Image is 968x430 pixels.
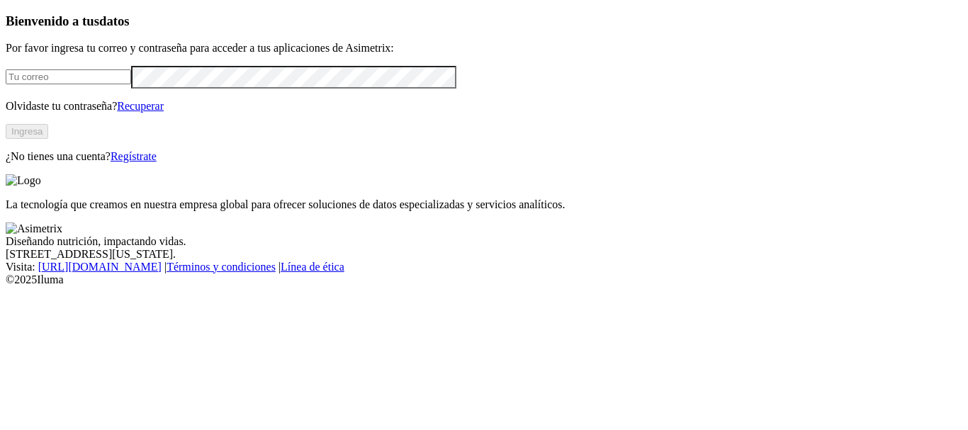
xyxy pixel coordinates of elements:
[167,261,276,273] a: Términos y condiciones
[6,198,962,211] p: La tecnología que creamos en nuestra empresa global para ofrecer soluciones de datos especializad...
[6,100,962,113] p: Olvidaste tu contraseña?
[6,222,62,235] img: Asimetrix
[6,124,48,139] button: Ingresa
[117,100,164,112] a: Recuperar
[6,13,962,29] h3: Bienvenido a tus
[99,13,130,28] span: datos
[38,261,162,273] a: [URL][DOMAIN_NAME]
[6,273,962,286] div: © 2025 Iluma
[6,261,962,273] div: Visita : | |
[6,235,962,248] div: Diseñando nutrición, impactando vidas.
[6,248,962,261] div: [STREET_ADDRESS][US_STATE].
[111,150,157,162] a: Regístrate
[6,42,962,55] p: Por favor ingresa tu correo y contraseña para acceder a tus aplicaciones de Asimetrix:
[6,150,962,163] p: ¿No tienes una cuenta?
[281,261,344,273] a: Línea de ética
[6,174,41,187] img: Logo
[6,69,131,84] input: Tu correo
